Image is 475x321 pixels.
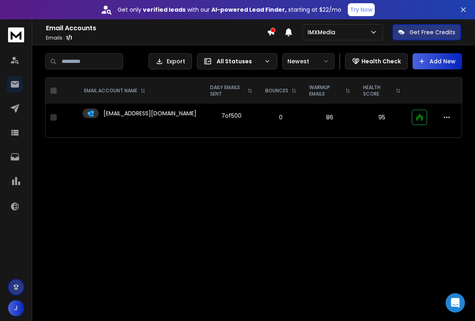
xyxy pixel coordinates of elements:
[265,88,288,94] p: BOUNCES
[282,53,335,69] button: Newest
[309,84,342,97] p: WARMUP EMAILS
[350,6,372,14] p: Try Now
[118,6,341,14] p: Get only with our starting at $22/mo
[392,24,461,40] button: Get Free Credits
[345,53,408,69] button: Health Check
[357,104,407,131] td: 95
[46,23,267,33] h1: Email Accounts
[210,84,245,97] p: DAILY EMAILS SENT
[409,28,455,36] p: Get Free Credits
[308,28,339,36] p: IMXMedia
[363,84,392,97] p: HEALTH SCORE
[446,293,465,313] div: Open Intercom Messenger
[103,109,196,117] p: [EMAIL_ADDRESS][DOMAIN_NAME]
[361,57,401,65] p: Health Check
[46,35,267,41] p: Emails :
[348,3,375,16] button: Try Now
[8,300,24,316] button: J
[66,34,72,41] span: 1 / 1
[217,57,261,65] p: All Statuses
[413,53,462,69] button: Add New
[303,104,356,131] td: 86
[264,113,298,121] p: 0
[8,27,24,42] img: logo
[211,6,287,14] strong: AI-powered Lead Finder,
[84,88,145,94] div: EMAIL ACCOUNT NAME
[221,112,242,120] div: 7 of 500
[143,6,186,14] strong: verified leads
[149,53,192,69] button: Export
